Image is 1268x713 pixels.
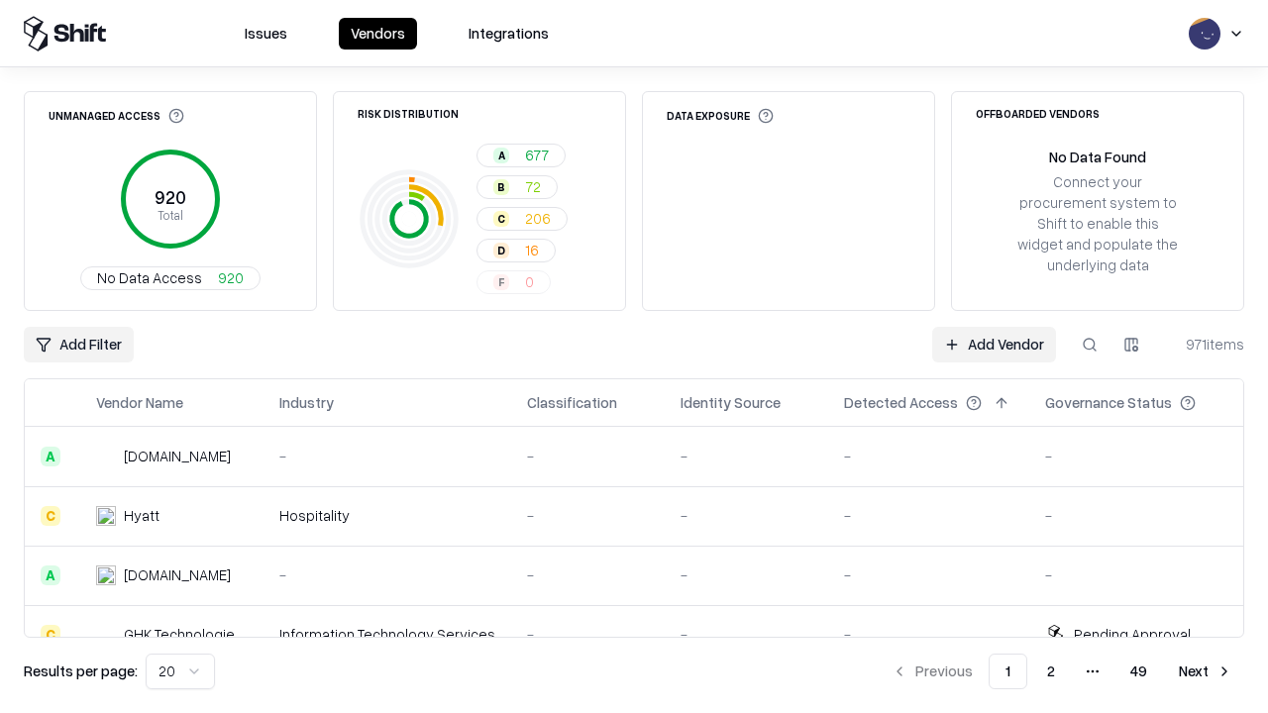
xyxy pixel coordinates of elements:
[527,624,649,645] div: -
[96,625,116,645] img: GHK Technologies Inc.
[1114,654,1163,689] button: 49
[681,446,812,466] div: -
[493,243,509,258] div: D
[989,654,1027,689] button: 1
[844,564,1013,585] div: -
[844,392,958,413] div: Detected Access
[41,625,60,645] div: C
[233,18,299,50] button: Issues
[339,18,417,50] button: Vendors
[525,240,539,260] span: 16
[493,179,509,195] div: B
[279,446,495,466] div: -
[158,207,183,223] tspan: Total
[844,624,1013,645] div: -
[97,267,202,288] span: No Data Access
[667,108,774,124] div: Data Exposure
[1167,654,1244,689] button: Next
[24,661,138,681] p: Results per page:
[1015,171,1180,276] div: Connect your procurement system to Shift to enable this widget and populate the underlying data
[96,506,116,526] img: Hyatt
[681,505,812,526] div: -
[218,267,244,288] span: 920
[476,144,566,167] button: A677
[844,505,1013,526] div: -
[525,176,541,197] span: 72
[932,327,1056,362] a: Add Vendor
[124,624,248,645] div: GHK Technologies Inc.
[49,108,184,124] div: Unmanaged Access
[1031,654,1071,689] button: 2
[24,327,134,362] button: Add Filter
[279,624,495,645] div: Information Technology Services
[124,564,231,585] div: [DOMAIN_NAME]
[41,565,60,585] div: A
[96,565,116,585] img: primesec.co.il
[41,447,60,466] div: A
[493,148,509,163] div: A
[1045,446,1227,466] div: -
[681,564,812,585] div: -
[124,446,231,466] div: [DOMAIN_NAME]
[527,564,649,585] div: -
[80,266,261,290] button: No Data Access920
[493,211,509,227] div: C
[1045,564,1227,585] div: -
[1074,624,1191,645] div: Pending Approval
[844,446,1013,466] div: -
[1049,147,1146,167] div: No Data Found
[155,186,186,208] tspan: 920
[457,18,561,50] button: Integrations
[525,145,549,165] span: 677
[880,654,1244,689] nav: pagination
[1165,334,1244,355] div: 971 items
[476,207,568,231] button: C206
[476,175,558,199] button: B72
[681,392,781,413] div: Identity Source
[41,506,60,526] div: C
[279,505,495,526] div: Hospitality
[525,208,551,229] span: 206
[358,108,459,119] div: Risk Distribution
[279,564,495,585] div: -
[124,505,159,526] div: Hyatt
[976,108,1100,119] div: Offboarded Vendors
[681,624,812,645] div: -
[279,392,334,413] div: Industry
[527,446,649,466] div: -
[1045,392,1172,413] div: Governance Status
[96,392,183,413] div: Vendor Name
[476,239,556,262] button: D16
[96,447,116,466] img: intrado.com
[527,505,649,526] div: -
[527,392,617,413] div: Classification
[1045,505,1227,526] div: -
